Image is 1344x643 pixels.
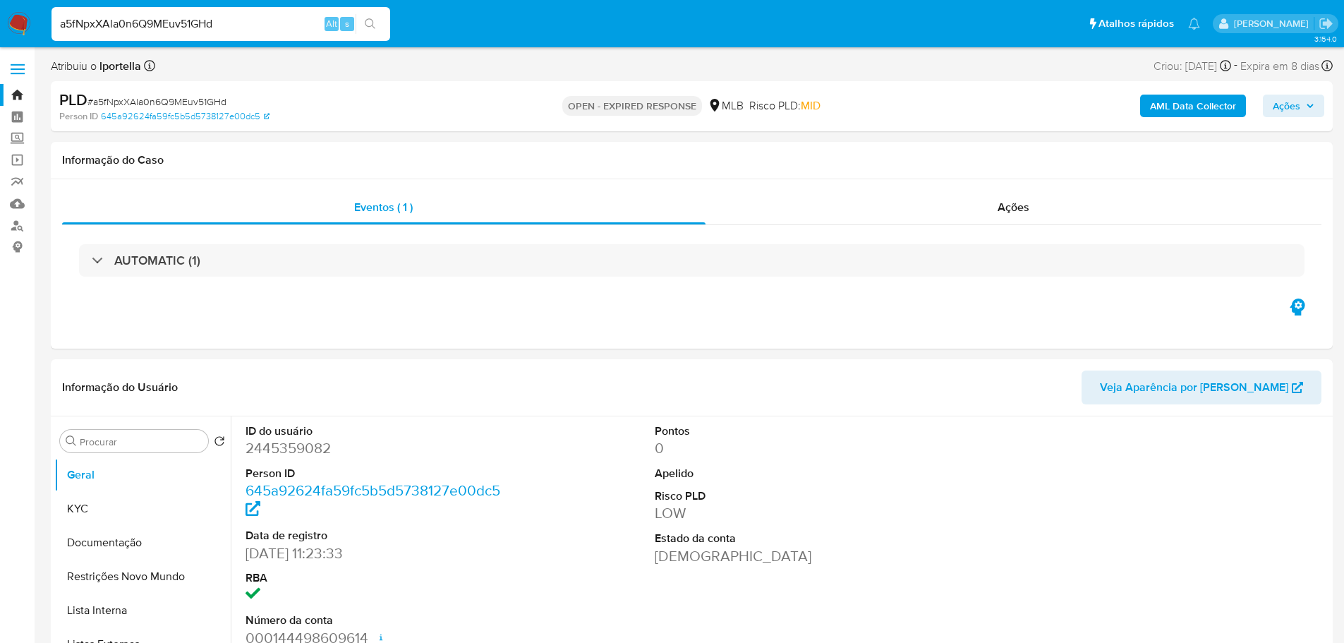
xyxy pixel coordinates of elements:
button: Documentação [54,526,231,560]
button: Veja Aparência por [PERSON_NAME] [1082,371,1321,404]
span: Ações [1273,95,1300,117]
a: Notificações [1188,18,1200,30]
h1: Informação do Caso [62,153,1321,167]
b: PLD [59,88,87,111]
dt: Apelido [655,466,914,481]
dt: Estado da conta [655,531,914,546]
dd: 2445359082 [246,438,504,458]
a: 645a92624fa59fc5b5d5738127e00dc5 [246,480,500,520]
div: MLB [708,98,744,114]
button: Lista Interna [54,594,231,627]
b: AML Data Collector [1150,95,1236,117]
a: Sair [1319,16,1333,31]
span: # a5fNpxXAla0n6Q9MEuv51GHd [87,95,226,109]
span: Atribuiu o [51,59,141,74]
span: - [1234,56,1237,76]
button: Retornar ao pedido padrão [214,435,225,451]
h3: AUTOMATIC (1) [114,253,200,268]
span: MID [801,97,821,114]
span: Expira em 8 dias [1240,59,1319,74]
div: AUTOMATIC (1) [79,244,1304,277]
button: KYC [54,492,231,526]
span: Atalhos rápidos [1098,16,1174,31]
span: Risco PLD: [749,98,821,114]
dd: LOW [655,503,914,523]
input: Pesquise usuários ou casos... [52,15,390,33]
input: Procurar [80,435,202,448]
dt: Pontos [655,423,914,439]
b: lportella [97,58,141,74]
button: Ações [1263,95,1324,117]
button: Procurar [66,435,77,447]
p: lucas.portella@mercadolivre.com [1234,17,1314,30]
dt: Risco PLD [655,488,914,504]
dd: [DATE] 11:23:33 [246,543,504,563]
b: Person ID [59,110,98,123]
button: AML Data Collector [1140,95,1246,117]
span: Eventos ( 1 ) [354,199,413,215]
span: Veja Aparência por [PERSON_NAME] [1100,371,1288,404]
dt: ID do usuário [246,423,504,439]
p: OPEN - EXPIRED RESPONSE [562,96,702,116]
dt: Número da conta [246,613,504,628]
span: Alt [326,17,337,30]
dd: [DEMOGRAPHIC_DATA] [655,546,914,566]
span: s [345,17,349,30]
dd: 0 [655,438,914,458]
dt: RBA [246,570,504,586]
a: 645a92624fa59fc5b5d5738127e00dc5 [101,110,270,123]
button: Restrições Novo Mundo [54,560,231,594]
dt: Person ID [246,466,504,481]
dt: Data de registro [246,528,504,543]
span: Ações [998,199,1029,215]
button: Geral [54,458,231,492]
h1: Informação do Usuário [62,380,178,395]
button: search-icon [356,14,385,34]
div: Criou: [DATE] [1154,56,1231,76]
